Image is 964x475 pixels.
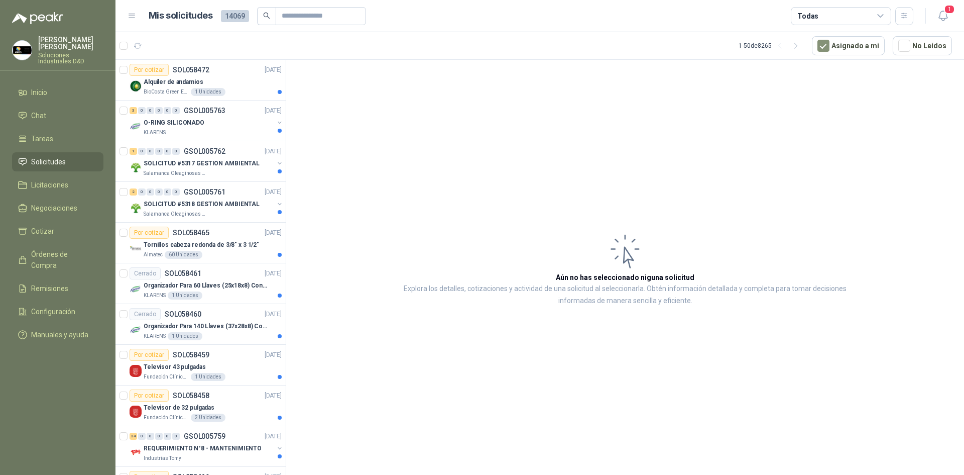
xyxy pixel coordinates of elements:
[184,433,225,440] p: GSOL005759
[149,9,213,23] h1: Mis solicitudes
[164,107,171,114] div: 0
[144,210,207,218] p: Salamanca Oleaginosas SAS
[191,373,225,381] div: 1 Unidades
[12,222,103,241] a: Cotizar
[144,444,262,453] p: REQUERIMIENTO N°8 - MANTENIMIENTO
[147,148,154,155] div: 0
[130,145,284,177] a: 1 0 0 0 0 0 GSOL005762[DATE] Company LogoSOLICITUD #5317 GESTION AMBIENTALSalamanca Oleaginosas SAS
[144,77,203,87] p: Alquiler de andamios
[130,308,161,320] div: Cerrado
[184,188,225,196] p: GSOL005761
[164,148,171,155] div: 0
[265,391,282,401] p: [DATE]
[168,332,202,340] div: 1 Unidades
[944,5,955,14] span: 1
[173,229,209,236] p: SOL058465
[144,169,207,177] p: Salamanca Oleaginosas SAS
[191,88,225,96] div: 1 Unidades
[130,161,142,173] img: Company Logo
[144,373,189,381] p: Fundación Clínica Shaio
[155,188,163,196] div: 0
[130,105,284,137] a: 3 0 0 0 0 0 GSOL005763[DATE] Company LogoO-RING SILICONADOKLARENS
[144,129,166,137] p: KLARENS
[144,281,269,291] p: Organizador Para 60 Llaves (25x18x8) Con Cerradura
[144,251,163,259] p: Almatec
[31,306,75,317] span: Configuración
[147,433,154,440] div: 0
[31,133,53,144] span: Tareas
[130,80,142,92] img: Company Logo
[165,311,201,318] p: SOL058460
[173,392,209,399] p: SOL058458
[147,107,154,114] div: 0
[130,406,142,418] img: Company Logo
[31,226,54,237] span: Cotizar
[130,202,142,214] img: Company Logo
[144,88,189,96] p: BioCosta Green Energy S.A.S
[31,329,88,340] span: Manuales y ayuda
[265,65,282,75] p: [DATE]
[265,147,282,156] p: [DATE]
[12,302,103,321] a: Configuración
[172,107,180,114] div: 0
[173,351,209,358] p: SOL058459
[147,188,154,196] div: 0
[173,66,209,73] p: SOL058472
[144,292,166,300] p: KLARENS
[172,148,180,155] div: 0
[144,200,260,209] p: SOLICITUD #5318 GESTION AMBIENTAL
[184,148,225,155] p: GSOL005762
[934,7,952,25] button: 1
[812,36,885,55] button: Asignado a mi
[12,152,103,171] a: Solicitudes
[130,430,284,462] a: 34 0 0 0 0 0 GSOL005759[DATE] Company LogoREQUERIMIENTO N°8 - MANTENIMIENTOIndustrias Tomy
[265,228,282,238] p: [DATE]
[115,345,286,386] a: Por cotizarSOL058459[DATE] Company LogoTelevisor 43 pulgadasFundación Clínica Shaio1 Unidades
[130,446,142,458] img: Company Logo
[155,148,163,155] div: 0
[265,269,282,278] p: [DATE]
[265,350,282,360] p: [DATE]
[172,433,180,440] div: 0
[130,64,169,76] div: Por cotizar
[144,159,260,168] p: SOLICITUD #5317 GESTION AMBIENTAL
[144,322,269,331] p: Organizador Para 140 Llaves (37x28x8) Con Cerradura
[13,41,32,60] img: Company Logo
[12,106,103,125] a: Chat
[168,292,202,300] div: 1 Unidades
[130,148,137,155] div: 1
[115,386,286,426] a: Por cotizarSOL058458[DATE] Company LogoTelevisor de 32 pulgadasFundación Clínica Shaio2 Unidades
[130,188,137,196] div: 2
[172,188,180,196] div: 0
[144,454,181,462] p: Industrias Tomy
[265,187,282,197] p: [DATE]
[165,251,202,259] div: 60 Unidades
[31,249,94,271] span: Órdenes de Compra
[31,110,46,121] span: Chat
[144,362,205,372] p: Televisor 43 pulgadas
[164,433,171,440] div: 0
[31,87,47,98] span: Inicio
[138,148,146,155] div: 0
[191,414,225,422] div: 2 Unidades
[144,403,214,413] p: Televisor de 32 pulgadas
[221,10,249,22] span: 14069
[144,118,204,128] p: O-RING SILICONADO
[130,243,142,255] img: Company Logo
[265,310,282,319] p: [DATE]
[130,365,142,377] img: Company Logo
[155,107,163,114] div: 0
[130,283,142,296] img: Company Logo
[12,199,103,218] a: Negociaciones
[115,304,286,345] a: CerradoSOL058460[DATE] Company LogoOrganizador Para 140 Llaves (37x28x8) Con CerraduraKLARENS1 Un...
[31,179,68,191] span: Licitaciones
[130,186,284,218] a: 2 0 0 0 0 0 GSOL005761[DATE] Company LogoSOLICITUD #5318 GESTION AMBIENTALSalamanca Oleaginosas SAS
[184,107,225,114] p: GSOL005763
[12,175,103,195] a: Licitaciones
[130,324,142,336] img: Company Logo
[31,283,68,294] span: Remisiones
[138,433,146,440] div: 0
[739,38,804,54] div: 1 - 50 de 8265
[144,332,166,340] p: KLARENS
[387,283,864,307] p: Explora los detalles, cotizaciones y actividad de una solicitud al seleccionarla. Obtén informaci...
